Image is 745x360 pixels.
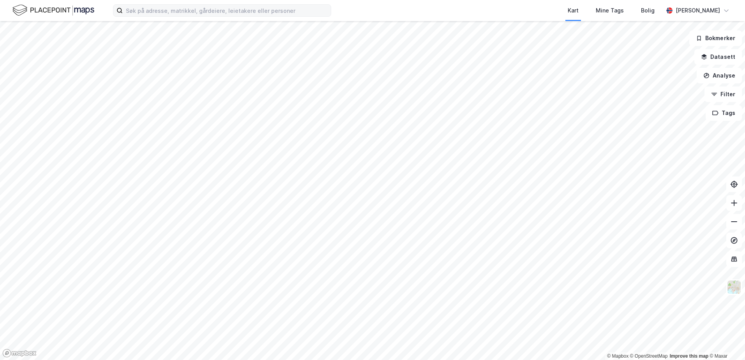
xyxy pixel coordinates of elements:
div: Mine Tags [596,6,624,15]
div: Bolig [641,6,655,15]
img: Z [727,280,741,295]
a: Mapbox homepage [2,349,37,358]
button: Tags [706,105,742,121]
button: Datasett [694,49,742,65]
a: OpenStreetMap [630,353,668,359]
button: Bokmerker [689,30,742,46]
iframe: Chat Widget [706,323,745,360]
div: Kontrollprogram for chat [706,323,745,360]
a: Improve this map [670,353,708,359]
a: Mapbox [607,353,628,359]
img: logo.f888ab2527a4732fd821a326f86c7f29.svg [12,4,94,17]
button: Filter [704,86,742,102]
div: [PERSON_NAME] [676,6,720,15]
input: Søk på adresse, matrikkel, gårdeiere, leietakere eller personer [123,5,331,16]
button: Analyse [697,68,742,83]
div: Kart [568,6,579,15]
